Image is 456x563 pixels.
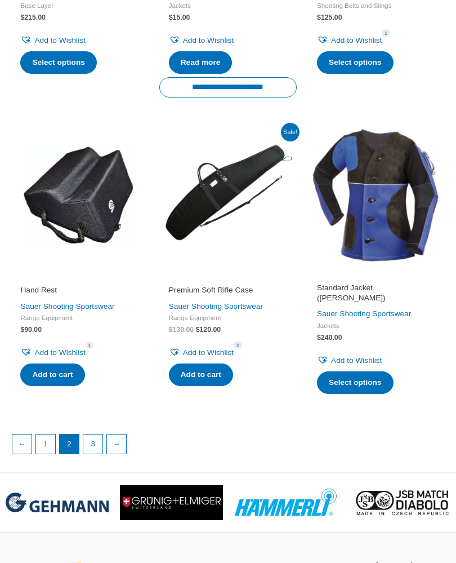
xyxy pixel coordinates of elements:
[36,435,55,454] a: Page 1
[169,345,234,360] a: Add to Wishlist
[196,326,200,334] span: $
[86,342,93,349] span: 1
[20,302,114,311] a: Sauer Shooting Sportswear
[11,434,445,460] nav: Product Pagination
[169,269,288,283] iframe: Customer reviews powered by Trustpilot
[169,51,233,74] a: Read more about “Jacket Extension”
[169,326,173,334] span: $
[169,1,288,10] span: Jackets
[169,313,288,322] span: Range Equipment
[20,269,139,283] iframe: Customer reviews powered by Trustpilot
[20,1,139,10] span: Base Layer
[20,285,139,295] h2: Hand Rest
[196,326,221,334] bdi: 120.00
[183,348,234,357] span: Add to Wishlist
[169,326,194,334] bdi: 130.00
[20,326,42,334] bdi: 90.00
[169,14,173,21] span: $
[20,313,139,322] span: Range Equipment
[317,309,411,318] a: Sauer Shooting Sportswear
[317,371,393,394] a: Select options for “Standard Jacket (SAUER)”
[317,321,436,330] span: Jackets
[317,334,321,342] span: $
[20,285,139,299] a: Hand Rest
[11,126,148,263] img: Hand Rest
[20,14,24,21] span: $
[169,33,234,47] a: Add to Wishlist
[317,283,436,307] a: Standard Jacket ([PERSON_NAME])
[317,334,342,342] bdi: 240.00
[169,14,190,21] bdi: 15.00
[169,302,263,311] a: Sauer Shooting Sportswear
[308,126,445,263] img: Standard Jacket
[183,36,234,45] span: Add to Wishlist
[281,123,299,141] span: Sale!
[317,269,436,283] iframe: Customer reviews powered by Trustpilot
[317,33,382,47] a: Add to Wishlist
[12,435,32,454] a: ←
[317,353,382,367] a: Add to Wishlist
[20,14,45,21] bdi: 215.00
[331,356,382,365] span: Add to Wishlist
[20,326,24,334] span: $
[159,126,296,263] img: Premium Soft Rifle Case
[317,51,393,74] a: Select options for “Match II Sling (SAUER)”
[317,1,436,10] span: Shooting Belts and Slings
[317,14,321,21] span: $
[20,33,85,47] a: Add to Wishlist
[83,435,102,454] a: Page 3
[169,285,288,299] a: Premium Soft Rifle Case
[169,285,288,295] h2: Premium Soft Rifle Case
[317,14,342,21] bdi: 125.00
[34,36,85,45] span: Add to Wishlist
[317,283,436,303] h2: Standard Jacket ([PERSON_NAME])
[20,51,96,74] a: Select options for “Thermo-Shirt”
[60,435,79,454] span: Page 2
[34,348,85,357] span: Add to Wishlist
[20,345,85,360] a: Add to Wishlist
[331,36,382,45] span: Add to Wishlist
[234,342,242,349] span: 2
[20,363,84,386] a: Add to cart: “Hand Rest”
[107,435,126,454] a: →
[382,29,390,37] span: 1
[169,363,233,386] a: Add to cart: “Premium Soft Rifle Case”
